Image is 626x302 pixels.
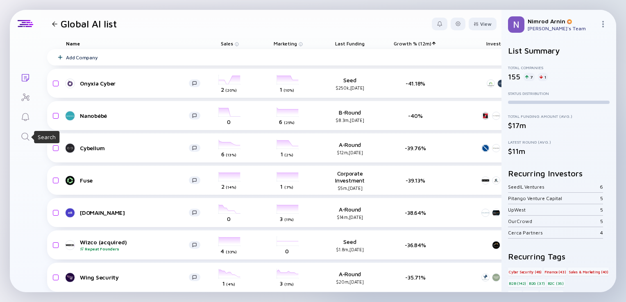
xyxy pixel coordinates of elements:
div: Seed [323,238,377,252]
div: Repeat Founders [80,246,189,251]
div: -39.13% [389,177,442,184]
div: UpWest [508,207,600,213]
div: Add Company [66,54,98,61]
div: 4 [600,230,603,236]
a: Cybellum [66,143,207,153]
div: Total Companies [508,65,610,70]
div: Search [38,133,56,141]
div: ML (55) [523,291,539,299]
span: Growth % (12m) [394,41,431,47]
h1: Global AI list [61,18,117,29]
div: Cyber Security (48) [508,268,542,276]
a: Wizco (acquired)Repeat Founders [66,239,207,251]
img: Nimrod Profile Picture [508,16,524,33]
div: Wizco (acquired) [80,239,189,251]
div: 155 [508,72,520,81]
div: $5m, [DATE] [323,185,377,191]
div: BigData (30) [540,291,563,299]
div: $11m [508,147,610,156]
div: Sales & Marketing (40) [568,268,609,276]
a: Wing Security [66,273,207,282]
div: [DOMAIN_NAME] [80,209,189,216]
div: 5 [600,207,603,213]
h2: Recurring Investors [508,169,610,178]
div: Status Distribution [508,91,610,96]
div: Wing Security [80,274,189,281]
span: Marketing [274,41,297,47]
div: B2C (35) [547,279,565,287]
div: Onyxia Cyber [80,80,189,87]
div: -38.64% [389,209,442,216]
div: Fuse [80,177,189,184]
span: Sales [221,41,233,47]
div: 6 [600,184,603,190]
div: Cerca Partners [508,230,600,236]
div: OurCrowd [508,218,600,224]
div: $1.8m, [DATE] [323,247,377,252]
div: Seed [323,77,377,90]
a: Onyxia Cyber [66,79,207,88]
a: Nanobébé [66,111,207,121]
div: $8.3m, [DATE] [323,117,377,123]
h2: List Summary [508,46,610,55]
button: View [469,18,497,30]
div: Nimrod Arnin [528,18,597,25]
div: B-Round [323,109,377,123]
h2: Recurring Tags [508,252,610,261]
a: Search [10,126,41,146]
div: Cybellum [80,144,189,151]
div: 1 [538,73,548,81]
div: Finance (43) [544,268,567,276]
div: Pitango Venture Capital [508,195,600,201]
div: Corporate Investment [323,170,377,191]
div: A-Round [323,141,377,155]
a: [DOMAIN_NAME] [66,208,207,218]
a: Lists [10,67,41,87]
a: Fuse [66,176,207,185]
img: Menu [600,21,606,27]
div: 5 [600,195,603,201]
div: Name [59,38,207,49]
div: -36.84% [389,241,442,248]
div: A-Round [323,206,377,220]
div: -41.18% [389,80,442,87]
div: $14m, [DATE] [323,214,377,220]
div: 5 [600,218,603,224]
span: Last Funding [335,41,365,47]
div: $20m, [DATE] [323,279,377,284]
a: Investor Map [10,87,41,106]
div: Nanobébé [80,112,189,119]
div: $250k, [DATE] [323,85,377,90]
div: -35.71% [389,274,442,281]
div: B2G (37) [528,279,546,287]
div: AI (70) [508,291,522,299]
div: Total Funding Amount (Avg.) [508,114,610,119]
a: Reminders [10,106,41,126]
div: SeedIL Ventures [508,184,600,190]
div: 7 [524,73,535,81]
div: [PERSON_NAME]'s Team [528,25,597,32]
div: Latest Round (Avg.) [508,140,610,144]
div: -39.76% [389,144,442,151]
div: B2B (142) [508,279,527,287]
div: -40% [389,112,442,119]
div: $17m [508,121,610,130]
div: $12m, [DATE] [323,150,377,155]
div: Investors [479,38,516,49]
div: A-Round [323,270,377,284]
